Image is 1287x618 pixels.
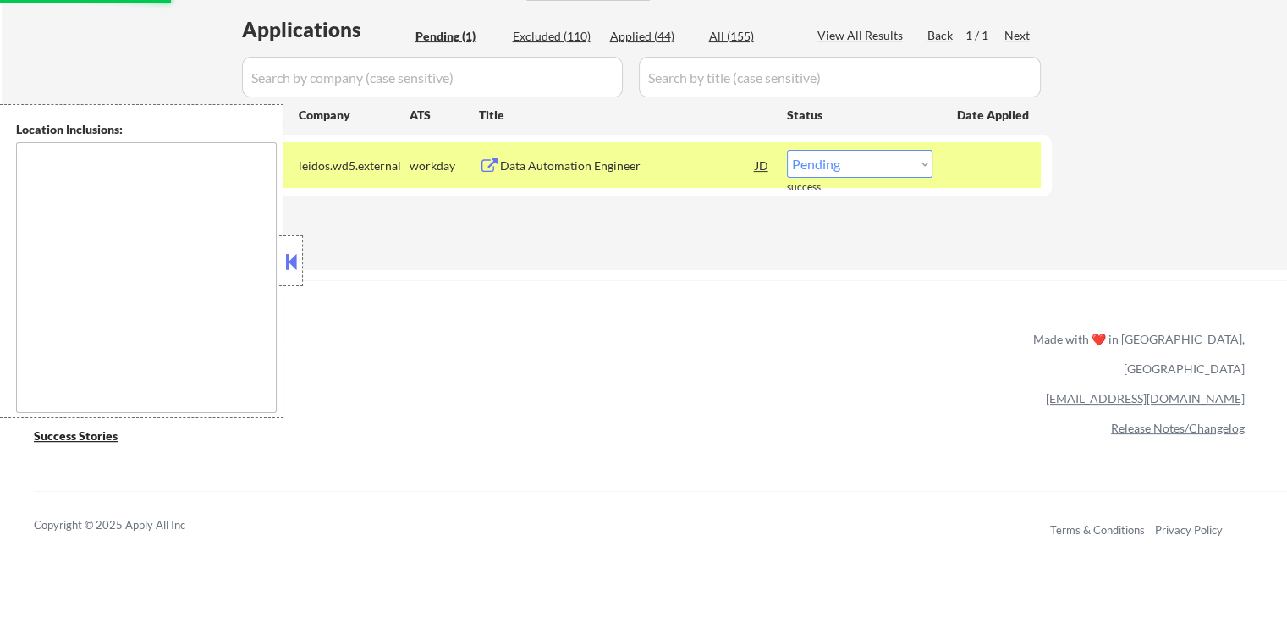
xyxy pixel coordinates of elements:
div: Data Automation Engineer [500,157,756,174]
a: Terms & Conditions [1050,523,1145,537]
div: leidos.wd5.external [299,157,410,174]
div: Applied (44) [610,28,695,45]
div: Back [927,27,954,44]
div: Made with ❤️ in [GEOGRAPHIC_DATA], [GEOGRAPHIC_DATA] [1026,324,1245,383]
u: Success Stories [34,428,118,443]
a: Refer & earn free applications 👯‍♀️ [34,348,679,366]
div: Location Inclusions: [16,121,277,138]
div: Title [479,107,771,124]
div: JD [754,150,771,180]
div: Date Applied [957,107,1031,124]
a: [EMAIL_ADDRESS][DOMAIN_NAME] [1046,391,1245,406]
div: Excluded (110) [513,28,597,45]
div: success [787,180,855,195]
a: Success Stories [34,428,140,449]
div: All (155) [709,28,794,45]
div: workday [410,157,479,174]
div: Copyright © 2025 Apply All Inc [34,517,228,534]
input: Search by title (case sensitive) [639,57,1041,97]
div: Company [299,107,410,124]
div: 1 / 1 [965,27,1004,44]
input: Search by company (case sensitive) [242,57,623,97]
div: Applications [242,19,410,40]
a: Release Notes/Changelog [1111,421,1245,435]
div: View All Results [817,27,908,44]
a: Privacy Policy [1155,523,1223,537]
div: Pending (1) [415,28,500,45]
div: Status [787,99,932,130]
div: Next [1004,27,1031,44]
div: ATS [410,107,479,124]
